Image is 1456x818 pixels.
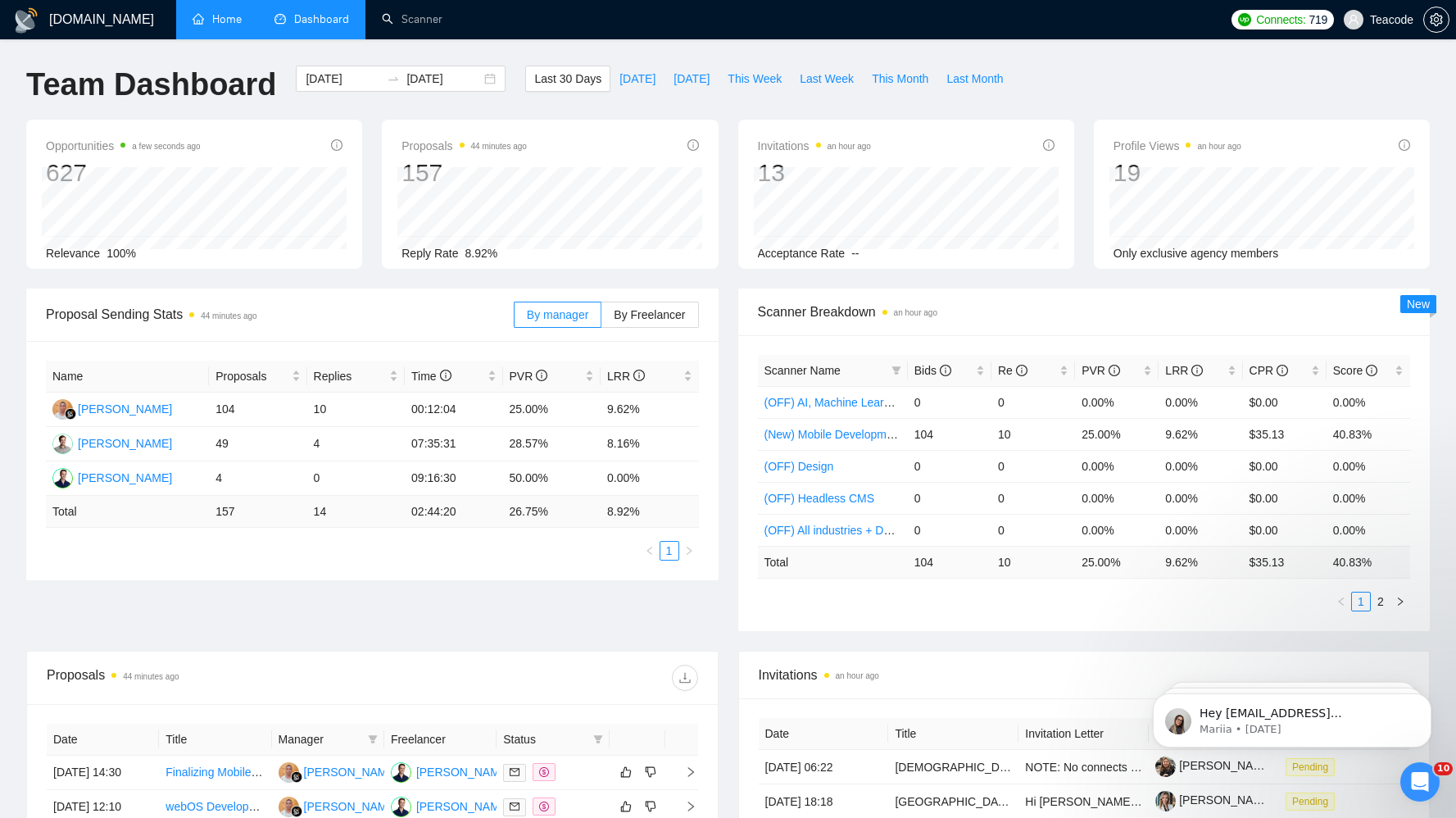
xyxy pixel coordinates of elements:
[201,311,256,320] time: 44 minutes ago
[503,393,601,427] td: 25.00%
[1399,139,1410,151] span: info-circle
[291,806,302,817] img: gigradar-bm.png
[758,157,871,189] div: 13
[764,396,906,409] a: (OFF) AI, Machine Learning
[1238,13,1251,26] img: upwork-logo.png
[991,418,1075,450] td: 10
[387,72,400,85] span: swap-right
[1351,592,1371,611] li: 1
[620,800,632,813] span: like
[937,66,1012,92] button: Last Month
[991,482,1075,514] td: 0
[166,800,588,813] a: webOS Developer – SDK Refinement, Sample App, and Integration Documentation
[1243,482,1327,514] td: $0.00
[159,756,271,790] td: Finalizing Mobile Version of Unbounce Landingpage
[1082,364,1120,377] span: PVR
[440,370,451,381] span: info-circle
[52,402,172,415] a: MU[PERSON_NAME]
[1348,14,1359,25] span: user
[664,66,719,92] button: [DATE]
[908,546,991,578] td: 104
[601,427,699,461] td: 8.16%
[539,767,549,777] span: dollar
[1327,450,1410,482] td: 0.00%
[1114,247,1279,260] span: Only exclusive agency members
[759,750,889,784] td: [DATE] 06:22
[294,12,349,26] span: Dashboard
[1400,762,1440,802] iframe: Intercom live chat
[728,70,782,88] span: This Week
[1333,364,1377,377] span: Score
[607,370,645,383] span: LRR
[719,66,791,92] button: This Week
[759,665,1410,685] span: Invitations
[1191,365,1203,376] span: info-circle
[1309,11,1327,29] span: 719
[660,541,679,561] li: 1
[503,461,601,496] td: 50.00%
[800,70,854,88] span: Last Week
[209,496,306,528] td: 157
[510,767,519,777] span: mail
[1331,592,1351,611] button: left
[272,724,384,756] th: Manager
[590,727,606,752] span: filter
[1327,418,1410,450] td: 40.83%
[674,70,710,88] span: [DATE]
[764,364,841,377] span: Scanner Name
[1197,142,1241,151] time: an hour ago
[47,724,159,756] th: Date
[1075,418,1159,450] td: 25.00%
[619,70,655,88] span: [DATE]
[836,671,879,680] time: an hour ago
[391,765,510,778] a: JD[PERSON_NAME]
[616,797,636,816] button: like
[914,364,951,377] span: Bids
[908,386,991,418] td: 0
[764,460,834,473] a: (OFF) Design
[401,247,458,260] span: Reply Rate
[279,730,361,748] span: Manager
[46,157,201,189] div: 627
[1327,482,1410,514] td: 0.00%
[1243,450,1327,482] td: $0.00
[405,427,502,461] td: 07:35:31
[888,718,1018,750] th: Title
[908,482,991,514] td: 0
[1286,793,1335,811] span: Pending
[1159,546,1242,578] td: 9.62 %
[46,136,201,156] span: Opportunities
[758,136,871,156] span: Invitations
[1243,514,1327,546] td: $0.00
[863,66,937,92] button: This Month
[391,797,411,817] img: JD
[416,798,510,816] div: [PERSON_NAME]
[503,496,601,528] td: 26.75 %
[307,496,405,528] td: 14
[614,308,685,321] span: By Freelancer
[534,70,601,88] span: Last 30 Days
[991,546,1075,578] td: 10
[123,672,179,681] time: 44 minutes ago
[13,7,39,34] img: logo
[52,434,73,454] img: MP
[52,436,172,449] a: MP[PERSON_NAME]
[52,468,73,489] img: JD
[640,541,660,561] button: left
[279,799,398,812] a: MU[PERSON_NAME]
[411,370,451,383] span: Time
[908,450,991,482] td: 0
[991,514,1075,546] td: 0
[52,470,172,484] a: JD[PERSON_NAME]
[1277,365,1288,376] span: info-circle
[758,247,846,260] span: Acceptance Rate
[307,427,405,461] td: 4
[47,665,372,691] div: Proposals
[391,762,411,783] img: JD
[1336,597,1346,607] span: left
[888,750,1018,784] td: Native Speakers of Polish – Talent Bench for Future Managed Services Recording Projects
[764,524,917,537] a: (OFF) All industries + DevOps
[1018,718,1149,750] th: Invitation Letter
